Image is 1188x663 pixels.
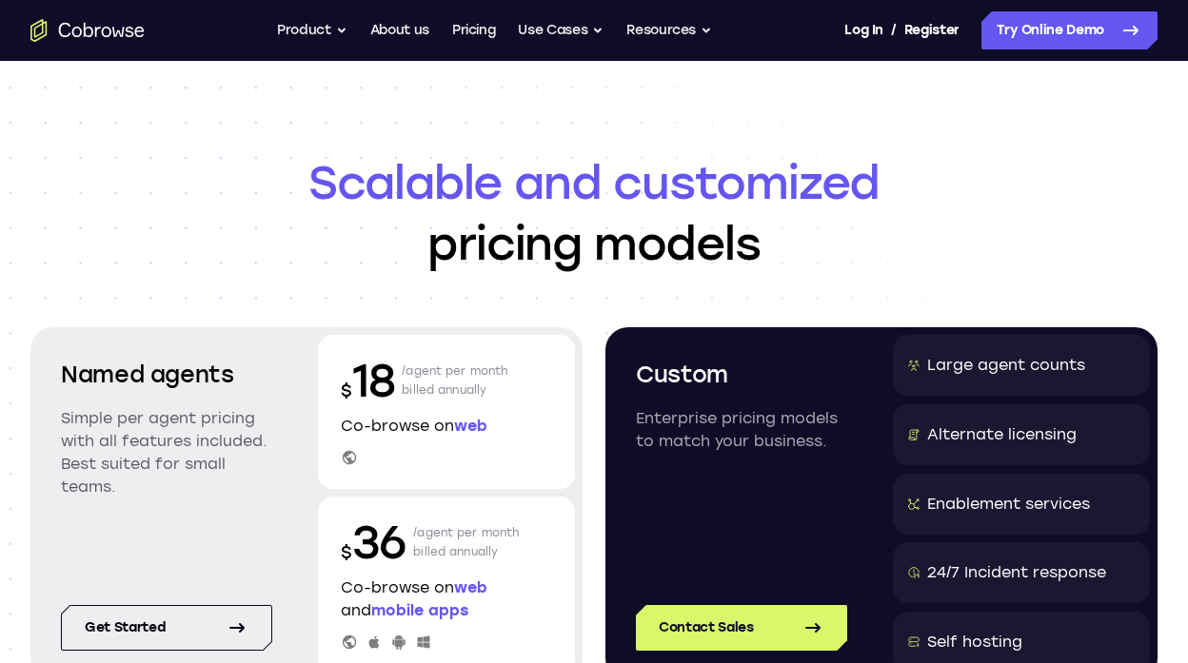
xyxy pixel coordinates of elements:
div: Alternate licensing [927,423,1077,446]
p: 18 [341,350,394,411]
span: $ [341,380,352,401]
div: Self hosting [927,631,1022,653]
h2: Named agents [61,358,272,392]
a: Pricing [452,11,496,49]
span: mobile apps [371,601,468,619]
a: Get started [61,605,272,651]
span: Scalable and customized [30,152,1158,213]
p: Co-browse on [341,415,552,438]
a: Go to the home page [30,19,145,42]
div: 24/7 Incident response [927,561,1106,584]
h1: pricing models [30,152,1158,274]
button: Use Cases [518,11,604,49]
a: Log In [844,11,882,49]
span: / [891,19,897,42]
span: web [454,578,487,596]
a: About us [370,11,429,49]
div: Enablement services [927,493,1090,516]
a: Try Online Demo [981,11,1158,49]
a: Register [904,11,960,49]
button: Product [277,11,347,49]
button: Resources [626,11,712,49]
p: Simple per agent pricing with all features included. Best suited for small teams. [61,407,272,498]
a: Contact Sales [636,605,847,651]
p: /agent per month billed annually [402,350,508,411]
span: $ [341,542,352,563]
p: 36 [341,512,406,573]
h2: Custom [636,358,847,392]
div: Large agent counts [927,354,1085,377]
p: Enterprise pricing models to match your business. [636,407,847,453]
p: Co-browse on and [341,576,552,622]
p: /agent per month billed annually [413,512,520,573]
span: web [454,417,487,435]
